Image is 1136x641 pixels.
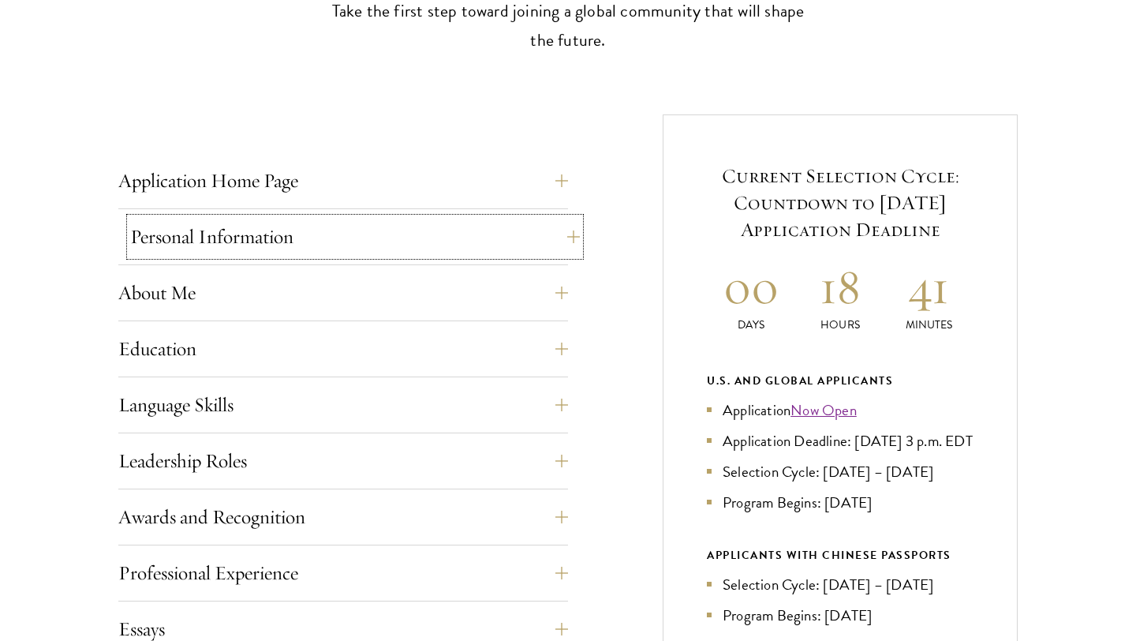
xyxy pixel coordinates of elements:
button: About Me [118,274,568,312]
div: U.S. and Global Applicants [707,371,973,391]
button: Leadership Roles [118,442,568,480]
li: Application [707,399,973,422]
a: Now Open [790,399,857,422]
li: Program Begins: [DATE] [707,604,973,627]
button: Awards and Recognition [118,498,568,536]
li: Application Deadline: [DATE] 3 p.m. EDT [707,429,973,452]
button: Education [118,330,568,368]
div: APPLICANTS WITH CHINESE PASSPORTS [707,545,973,565]
li: Program Begins: [DATE] [707,491,973,514]
h2: 41 [884,257,973,317]
p: Minutes [884,317,973,333]
h2: 00 [707,257,796,317]
button: Personal Information [130,218,580,256]
li: Selection Cycle: [DATE] – [DATE] [707,573,973,596]
li: Selection Cycle: [DATE] – [DATE] [707,460,973,483]
button: Language Skills [118,386,568,424]
p: Days [707,317,796,333]
button: Professional Experience [118,554,568,592]
h5: Current Selection Cycle: Countdown to [DATE] Application Deadline [707,163,973,243]
button: Application Home Page [118,162,568,200]
p: Hours [796,317,885,333]
h2: 18 [796,257,885,317]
